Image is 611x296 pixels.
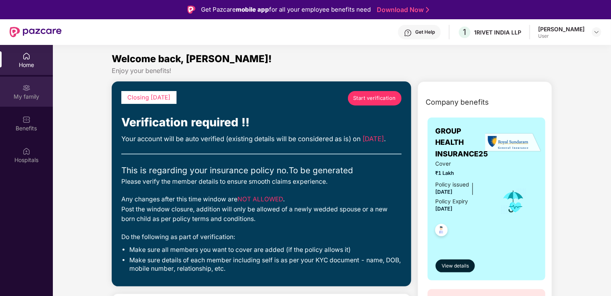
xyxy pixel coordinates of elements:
span: [DATE] [436,206,453,212]
div: Your account will be auto verified (existing details will be considered as is) on . [121,134,402,144]
span: ₹1 Lakh [436,169,490,177]
span: Closing [DATE] [127,94,171,101]
img: insurerLogo [485,133,541,152]
span: GROUP HEALTH INSURANCE25 [436,126,490,160]
a: Start verification [348,91,402,105]
img: svg+xml;base64,PHN2ZyBpZD0iSG9zcGl0YWxzIiB4bWxucz0iaHR0cDovL3d3dy53My5vcmcvMjAwMC9zdmciIHdpZHRoPS... [22,147,30,155]
div: User [538,33,585,39]
a: Download Now [377,6,427,14]
div: Enjoy your benefits! [112,67,552,75]
img: svg+xml;base64,PHN2ZyBpZD0iSGVscC0zMngzMiIgeG1sbnM9Imh0dHA6Ly93d3cudzMub3JnLzIwMDAvc3ZnIiB3aWR0aD... [404,29,412,37]
strong: mobile app [236,6,269,13]
img: icon [500,188,527,215]
img: New Pazcare Logo [10,27,62,37]
span: [DATE] [436,189,453,195]
div: Any changes after this time window are . Post the window closure, addition will only be allowed o... [121,195,402,224]
div: 1RIVET INDIA LLP [474,28,521,36]
div: Do the following as part of verification: [121,232,402,242]
div: Policy issued [436,180,469,189]
img: svg+xml;base64,PHN2ZyBpZD0iQmVuZWZpdHMiIHhtbG5zPSJodHRwOi8vd3d3LnczLm9yZy8yMDAwL3N2ZyIgd2lkdGg9Ij... [22,116,30,124]
span: Company benefits [426,97,489,108]
span: NOT ALLOWED [237,195,283,203]
div: Get Help [415,29,435,35]
div: [PERSON_NAME] [538,25,585,33]
div: Policy Expiry [436,197,468,206]
span: 1 [463,27,466,37]
span: View details [442,262,469,270]
img: svg+xml;base64,PHN2ZyBpZD0iSG9tZSIgeG1sbnM9Imh0dHA6Ly93d3cudzMub3JnLzIwMDAvc3ZnIiB3aWR0aD0iMjAiIG... [22,52,30,60]
span: [DATE] [362,135,384,143]
div: Verification required !! [121,114,402,132]
div: This is regarding your insurance policy no. To be generated [121,164,402,177]
img: svg+xml;base64,PHN2ZyBpZD0iRHJvcGRvd24tMzJ4MzIiIHhtbG5zPSJodHRwOi8vd3d3LnczLm9yZy8yMDAwL3N2ZyIgd2... [593,29,600,35]
img: Stroke [426,6,429,14]
li: Make sure details of each member including self is as per your KYC document - name, DOB, mobile n... [129,256,402,273]
img: Logo [187,6,195,14]
span: Welcome back, [PERSON_NAME]! [112,53,272,65]
div: Get Pazcare for all your employee benefits need [201,5,371,14]
div: Please verify the member details to ensure smooth claims experience. [121,177,402,187]
span: Start verification [353,94,396,102]
img: svg+xml;base64,PHN2ZyB3aWR0aD0iMjAiIGhlaWdodD0iMjAiIHZpZXdCb3g9IjAgMCAyMCAyMCIgZmlsbD0ibm9uZSIgeG... [22,84,30,92]
img: svg+xml;base64,PHN2ZyB4bWxucz0iaHR0cDovL3d3dy53My5vcmcvMjAwMC9zdmciIHdpZHRoPSI0OC45NDMiIGhlaWdodD... [432,221,451,241]
li: Make sure all members you want to cover are added (if the policy allows it) [129,246,402,254]
span: Cover [436,160,490,168]
button: View details [436,260,475,272]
